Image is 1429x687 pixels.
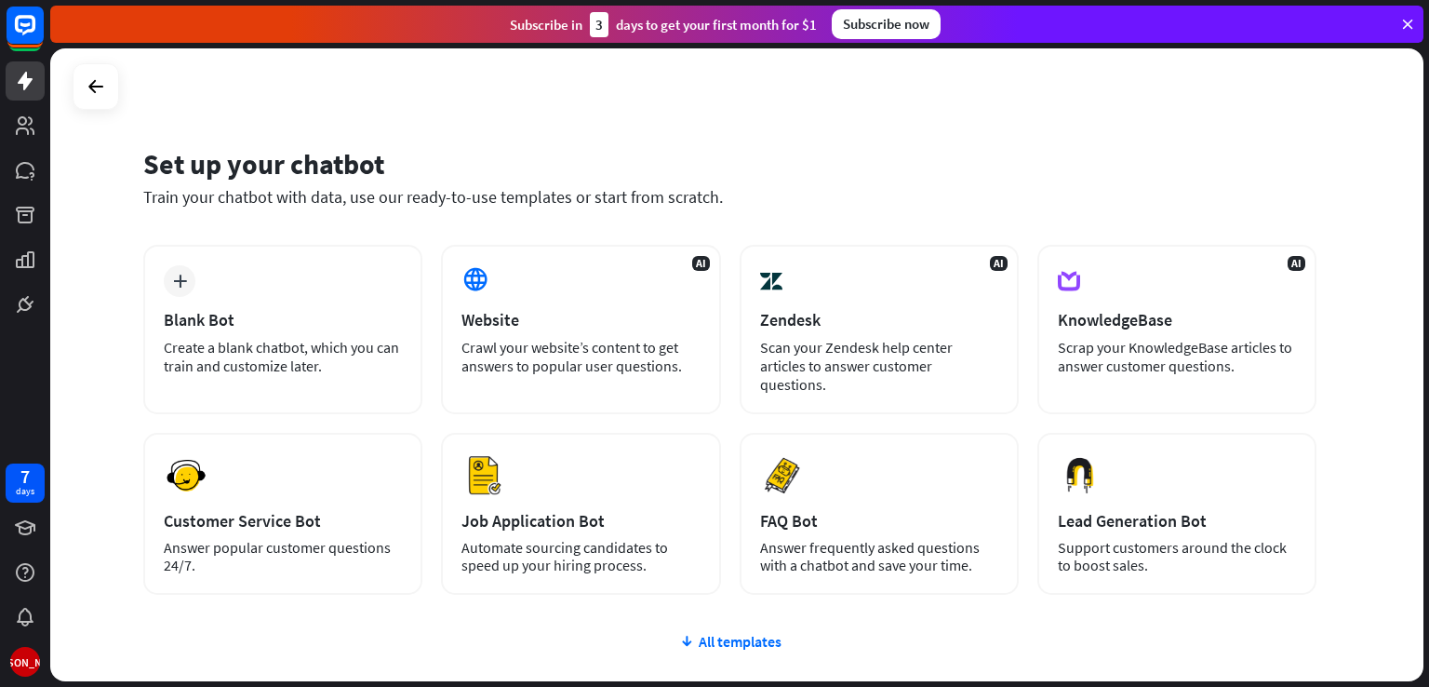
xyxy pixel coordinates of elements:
div: days [16,485,34,498]
div: 7 [20,468,30,485]
div: [PERSON_NAME] [10,647,40,677]
div: 3 [590,12,608,37]
div: Subscribe now [832,9,941,39]
div: Subscribe in days to get your first month for $1 [510,12,817,37]
a: 7 days [6,464,45,503]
